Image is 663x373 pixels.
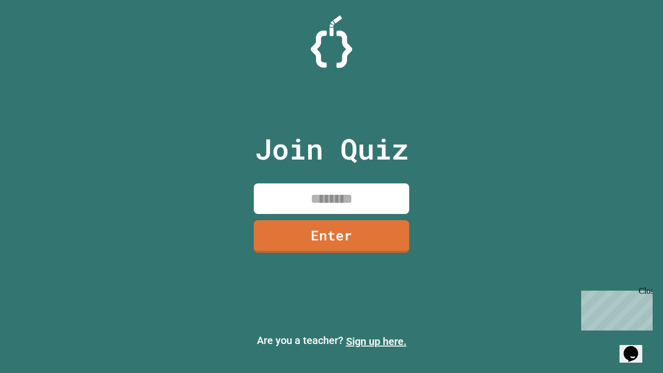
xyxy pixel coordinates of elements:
iframe: chat widget [577,286,653,331]
p: Join Quiz [255,127,409,170]
p: Are you a teacher? [8,333,655,349]
a: Sign up here. [346,335,407,348]
div: Chat with us now!Close [4,4,71,66]
a: Enter [254,220,409,253]
iframe: chat widget [619,332,653,363]
img: Logo.svg [311,16,352,68]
